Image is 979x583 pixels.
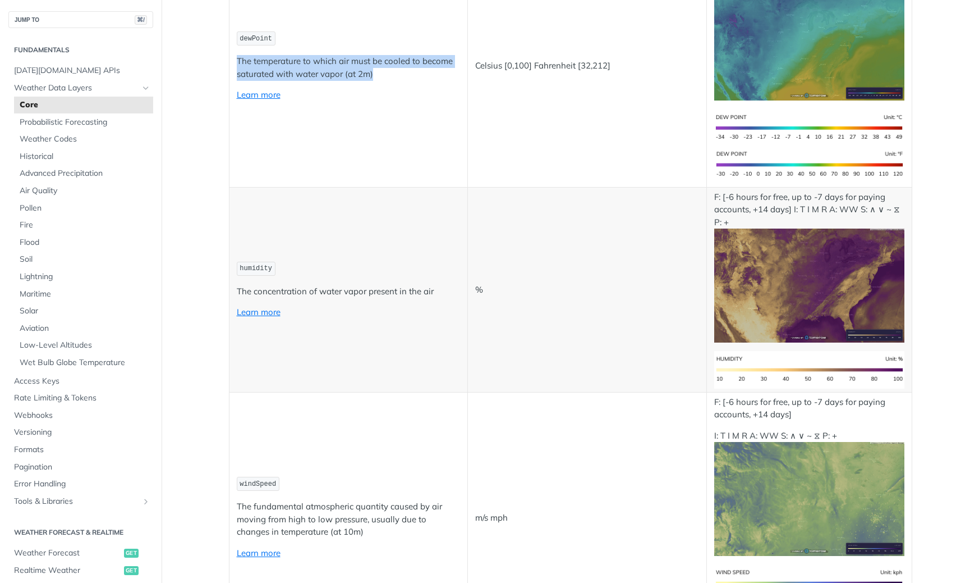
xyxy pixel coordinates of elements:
[240,265,272,272] span: humidity
[8,62,153,79] a: [DATE][DOMAIN_NAME] APIs
[141,84,150,93] button: Hide subpages for Weather Data Layers
[14,200,153,217] a: Pollen
[8,441,153,458] a: Formats
[8,373,153,390] a: Access Keys
[8,545,153,562] a: Weather Forecastget
[8,45,153,55] h2: Fundamentals
[8,459,153,476] a: Pagination
[14,337,153,354] a: Low-Level Altitudes
[14,548,121,559] span: Weather Forecast
[14,183,153,199] a: Air Quality
[14,427,150,438] span: Versioning
[20,237,150,248] span: Flood
[714,363,904,374] span: Expand image
[714,191,904,343] p: F: [-6 hours for free, up to -7 days for paying accounts, +14 days] I: T I M R A: WW S: ∧ ∨ ~ ⧖ P: +
[14,393,150,404] span: Rate Limiting & Tokens
[14,320,153,337] a: Aviation
[714,158,904,169] span: Expand image
[14,286,153,303] a: Maritime
[8,407,153,424] a: Webhooks
[14,479,150,490] span: Error Handling
[14,165,153,182] a: Advanced Precipitation
[237,548,281,558] a: Learn more
[135,15,147,25] span: ⌘/
[714,430,904,556] p: I: T I M R A: WW S: ∧ ∨ ~ ⧖ P: +
[20,306,150,317] span: Solar
[141,497,150,506] button: Show subpages for Tools & Libraries
[714,37,904,48] span: Expand image
[237,307,281,317] a: Learn more
[14,251,153,268] a: Soil
[475,60,699,72] p: Celsius [0,100] Fahrenheit [32,212]
[20,340,150,351] span: Low-Level Altitudes
[14,376,150,387] span: Access Keys
[14,217,153,234] a: Fire
[20,117,150,128] span: Probabilistic Forecasting
[237,285,461,298] p: The concentration of water vapor present in the air
[8,80,153,97] a: Weather Data LayersHide subpages for Weather Data Layers
[20,357,150,368] span: Wet Bulb Globe Temperature
[14,462,150,473] span: Pagination
[14,268,153,285] a: Lightning
[20,203,150,214] span: Pollen
[14,65,150,76] span: [DATE][DOMAIN_NAME] APIs
[8,493,153,510] a: Tools & LibrariesShow subpages for Tools & Libraries
[20,254,150,265] span: Soil
[14,148,153,165] a: Historical
[20,289,150,300] span: Maritime
[20,323,150,334] span: Aviation
[14,114,153,131] a: Probabilistic Forecasting
[124,566,139,575] span: get
[14,354,153,371] a: Wet Bulb Globe Temperature
[14,496,139,507] span: Tools & Libraries
[14,565,121,576] span: Realtime Weather
[20,99,150,111] span: Core
[8,562,153,579] a: Realtime Weatherget
[14,131,153,148] a: Weather Codes
[14,303,153,320] a: Solar
[20,151,150,162] span: Historical
[714,280,904,290] span: Expand image
[237,500,461,539] p: The fundamental atmospheric quantity caused by air moving from high to low pressure, usually due ...
[20,168,150,179] span: Advanced Precipitation
[8,424,153,441] a: Versioning
[237,55,461,80] p: The temperature to which air must be cooled to become saturated with water vapor (at 2m)
[240,35,272,43] span: dewPoint
[240,480,276,488] span: windSpeed
[20,220,150,231] span: Fire
[14,97,153,113] a: Core
[20,271,150,283] span: Lightning
[8,476,153,493] a: Error Handling
[714,493,904,504] span: Expand image
[20,185,150,197] span: Air Quality
[14,444,150,456] span: Formats
[8,11,153,28] button: JUMP TO⌘/
[14,83,139,94] span: Weather Data Layers
[475,284,699,297] p: %
[8,527,153,538] h2: Weather Forecast & realtime
[714,121,904,132] span: Expand image
[14,410,150,421] span: Webhooks
[475,512,699,525] p: m/s mph
[14,234,153,251] a: Flood
[8,390,153,407] a: Rate Limiting & Tokens
[124,549,139,558] span: get
[20,134,150,145] span: Weather Codes
[714,396,904,421] p: F: [-6 hours for free, up to -7 days for paying accounts, +14 days]
[237,89,281,100] a: Learn more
